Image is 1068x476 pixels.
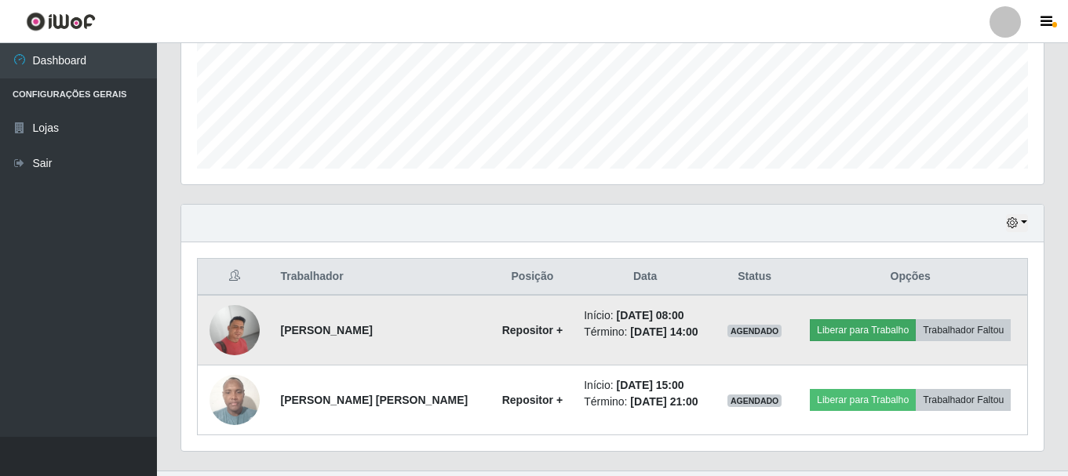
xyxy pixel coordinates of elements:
[280,394,468,406] strong: [PERSON_NAME] [PERSON_NAME]
[916,319,1011,341] button: Trabalhador Faltou
[616,309,683,322] time: [DATE] 08:00
[210,366,260,433] img: 1746382932878.jpeg
[574,259,716,296] th: Data
[716,259,793,296] th: Status
[210,305,260,355] img: 1710898857944.jpeg
[727,325,782,337] span: AGENDADO
[616,379,683,391] time: [DATE] 15:00
[280,324,372,336] strong: [PERSON_NAME]
[584,324,706,340] li: Término:
[810,319,916,341] button: Liberar para Trabalho
[584,307,706,324] li: Início:
[502,394,563,406] strong: Repositor +
[502,324,563,336] strong: Repositor +
[630,325,698,338] time: [DATE] 14:00
[810,389,916,411] button: Liberar para Trabalho
[727,394,782,407] span: AGENDADO
[584,377,706,394] li: Início:
[26,12,96,31] img: CoreUI Logo
[271,259,490,296] th: Trabalhador
[630,395,698,408] time: [DATE] 21:00
[584,394,706,410] li: Término:
[916,389,1011,411] button: Trabalhador Faltou
[490,259,575,296] th: Posição
[793,259,1027,296] th: Opções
